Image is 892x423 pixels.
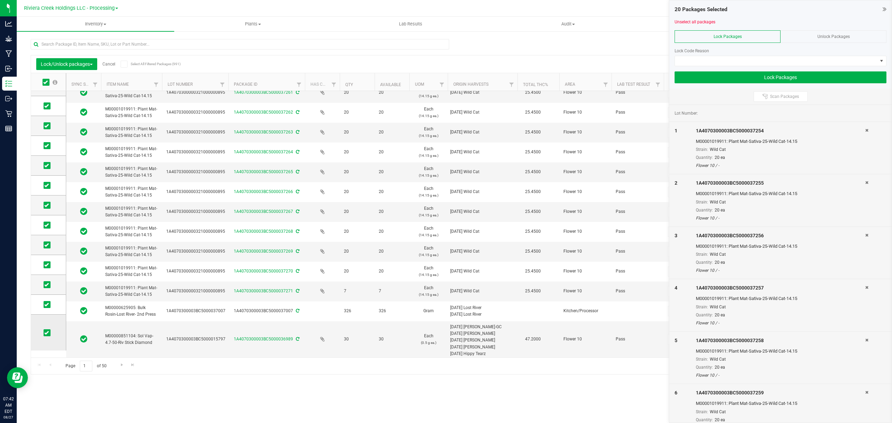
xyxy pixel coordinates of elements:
[234,110,293,115] a: 1A4070300003BC5000037262
[345,82,353,87] a: Qty
[616,336,660,343] span: Pass
[5,110,12,117] inline-svg: Retail
[217,79,228,91] a: Filter
[696,208,713,213] span: Quantity:
[414,152,444,159] p: (14.15 g ea.)
[450,324,515,330] div: [DATE] [PERSON_NAME]-GC
[414,86,444,99] span: Each
[80,361,92,371] input: 1
[90,79,101,91] a: Filter
[234,90,293,95] a: 1A4070300003BC5000037261
[450,169,515,175] div: [DATE] Wild Cat
[414,212,444,218] p: (14.15 g ea.)
[379,208,405,215] span: 20
[414,245,444,258] span: Each
[414,225,444,238] span: Each
[105,333,158,346] span: M00000851104: Sol Vap-4.7-50-Riv Stick Diamond
[5,65,12,72] inline-svg: Inbound
[390,21,432,27] span: Lab Results
[414,252,444,258] p: (14.15 g ea.)
[379,248,405,255] span: 20
[31,39,449,49] input: Search Package ID, Item Name, SKU, Lot or Part Number...
[450,89,515,96] div: [DATE] Wild Cat
[379,109,405,116] span: 20
[450,129,515,136] div: [DATE] Wild Cat
[563,149,607,155] span: Flower 10
[344,288,370,294] span: 7
[166,169,225,175] span: 1A4070300000321000000895
[563,169,607,175] span: Flower 10
[414,333,444,346] span: Each
[696,372,865,378] div: Flower 10 / -
[696,252,708,257] span: Strain:
[415,82,424,87] a: UOM
[105,146,158,159] span: M00001019911: Plant Mat-Sativa-25-Wild Cat-14.15
[344,268,370,275] span: 20
[414,93,444,99] p: (14.15 g ea.)
[344,308,370,314] span: 326
[344,169,370,175] span: 20
[675,20,715,24] a: Unselect all packages
[696,232,865,239] div: 1A4070300003BC5000037256
[616,208,660,215] span: Pass
[234,269,293,274] a: 1A4070300003BC5000037270
[522,127,544,137] span: 25.4500
[379,268,405,275] span: 20
[490,21,646,27] span: Audit
[80,187,87,197] span: In Sync
[107,82,129,87] a: Item Name
[295,337,299,341] span: Sync from Compliance System
[5,125,12,132] inline-svg: Reports
[710,409,726,414] span: Wild Cat
[344,109,370,116] span: 20
[234,169,293,174] a: 1A4070300003BC5000037265
[80,147,87,157] span: In Sync
[151,79,162,91] a: Filter
[5,20,12,27] inline-svg: Analytics
[696,337,865,344] div: 1A4070300003BC5000037258
[450,248,515,255] div: [DATE] Wild Cat
[295,90,299,95] span: Sync from Compliance System
[616,189,660,195] span: Pass
[616,89,660,96] span: Pass
[436,79,448,91] a: Filter
[696,215,865,221] div: Flower 10 / -
[344,189,370,195] span: 20
[675,110,698,116] span: Lot Number:
[53,80,57,85] span: Select all records on this page
[710,357,726,362] span: Wild Cat
[174,17,332,31] a: Plants
[5,50,12,57] inline-svg: Manufacturing
[616,268,660,275] span: Pass
[696,305,708,309] span: Strain:
[414,291,444,298] p: (14.15 g ea.)
[379,308,405,314] span: 326
[166,268,225,275] span: 1A4070300000321000000895
[24,5,115,11] span: Riviera Creek Holdings LLC - Processing
[175,21,331,27] span: Plants
[563,268,607,275] span: Flower 10
[166,129,225,136] span: 1A4070300000321000000895
[696,365,713,370] span: Quantity:
[234,229,293,234] a: 1A4070300003BC5000037268
[166,308,225,314] span: 1A4070300003BC5000037007
[227,308,306,314] div: 1A4070300003BC5000037007
[234,149,293,154] a: 1A4070300003BC5000037264
[166,336,225,343] span: 1A4070300003BC5000015797
[522,87,544,98] span: 25.4500
[105,166,158,179] span: M00001019911: Plant Mat-Sativa-25-Wild Cat-14.15
[414,132,444,139] p: (14.15 g ea.)
[414,146,444,159] span: Each
[105,86,158,99] span: M00001019911: Plant Mat-Sativa-25-Wild Cat-14.15
[714,34,742,39] span: Lock Packages
[344,336,370,343] span: 30
[105,245,158,258] span: M00001019911: Plant Mat-Sativa-25-Wild Cat-14.15
[105,126,158,139] span: M00001019911: Plant Mat-Sativa-25-Wild Cat-14.15
[489,17,647,31] a: Audit
[696,320,865,326] div: Flower 10 / -
[715,417,725,422] span: 20 ea
[675,48,709,53] span: Lock Code Reason
[652,79,664,91] a: Filter
[696,127,865,134] div: 1A4070300003BC5000037254
[450,268,515,275] div: [DATE] Wild Cat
